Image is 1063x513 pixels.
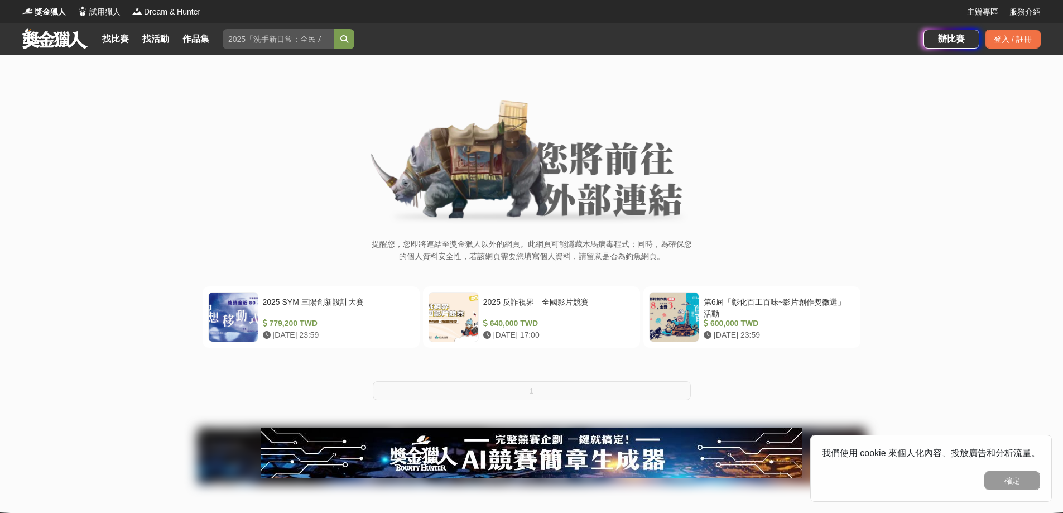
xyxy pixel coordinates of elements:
button: 確定 [984,471,1040,490]
p: 提醒您，您即將連結至獎金獵人以外的網頁。此網頁可能隱藏木馬病毒程式；同時，為確保您的個人資料安全性，若該網頁需要您填寫個人資料，請留意是否為釣魚網頁。 [371,238,692,274]
a: 找活動 [138,31,174,47]
a: 找比賽 [98,31,133,47]
span: 試用獵人 [89,6,121,18]
img: Logo [132,6,143,17]
div: 640,000 TWD [483,318,630,329]
span: 我們使用 cookie 來個人化內容、投放廣告和分析流量。 [822,448,1040,458]
div: 600,000 TWD [704,318,850,329]
a: 2025 SYM 三陽創新設計大賽 779,200 TWD [DATE] 23:59 [203,286,420,348]
a: 服務介紹 [1009,6,1041,18]
img: Logo [77,6,88,17]
img: e66c81bb-b616-479f-8cf1-2a61d99b1888.jpg [261,428,802,478]
button: 1 [373,381,691,400]
div: 登入 / 註冊 [985,30,1041,49]
a: 2025 反詐視界—全國影片競賽 640,000 TWD [DATE] 17:00 [423,286,640,348]
div: 第6屆「彰化百工百味~影片創作獎徵選」活動 [704,296,850,318]
a: 第6屆「彰化百工百味~影片創作獎徵選」活動 600,000 TWD [DATE] 23:59 [643,286,860,348]
div: 2025 反詐視界—全國影片競賽 [483,296,630,318]
span: Dream & Hunter [144,6,200,18]
div: 779,200 TWD [263,318,410,329]
a: Logo獎金獵人 [22,6,66,18]
a: 作品集 [178,31,214,47]
a: 主辦專區 [967,6,998,18]
span: 獎金獵人 [35,6,66,18]
div: [DATE] 17:00 [483,329,630,341]
div: 2025 SYM 三陽創新設計大賽 [263,296,410,318]
div: [DATE] 23:59 [704,329,850,341]
input: 2025「洗手新日常：全民 ALL IN」洗手歌全台徵選 [223,29,334,49]
a: Logo試用獵人 [77,6,121,18]
a: 辦比賽 [923,30,979,49]
div: [DATE] 23:59 [263,329,410,341]
img: External Link Banner [371,100,692,226]
img: Logo [22,6,33,17]
a: LogoDream & Hunter [132,6,200,18]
